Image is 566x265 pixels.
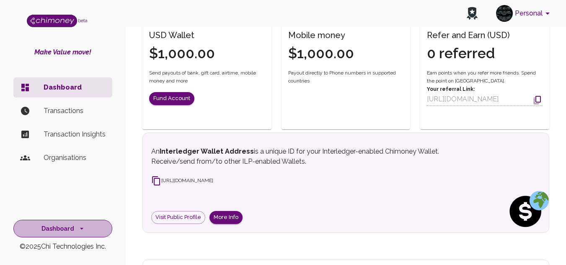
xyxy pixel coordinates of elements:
[44,153,106,163] p: Organisations
[149,92,194,105] button: Fund Account
[44,82,106,93] p: Dashboard
[209,211,243,224] button: More Info
[496,5,513,22] img: avatar
[427,69,543,106] div: Earn points when you refer more friends. Spend the point on [GEOGRAPHIC_DATA].
[78,18,88,23] span: beta
[149,45,215,62] h4: $1,000.00
[27,15,77,27] img: Logo
[288,45,354,62] h4: $1,000.00
[427,86,475,92] strong: Your referral Link:
[151,178,213,183] span: [URL][DOMAIN_NAME]
[288,28,354,42] h6: Mobile money
[160,147,254,155] strong: Interledger Wallet Address
[13,220,112,238] button: Dashboard
[44,129,106,139] p: Transaction Insights
[151,147,476,167] p: An is a unique ID for your Interledger-enabled Chimoney Wallet. Receive/send from/to other ILP-en...
[149,69,265,86] span: Send payouts of bank, gift card, airtime, mobile money and more
[149,28,215,42] h6: USD Wallet
[288,69,404,86] span: Payout directly to Phone numbers in supported countries
[44,106,106,116] p: Transactions
[427,45,510,62] h4: 0 referred
[493,3,556,24] button: account of current user
[507,190,549,232] img: social spend
[427,28,510,42] h6: Refer and Earn (USD)
[151,211,205,224] a: Visit Public Profile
